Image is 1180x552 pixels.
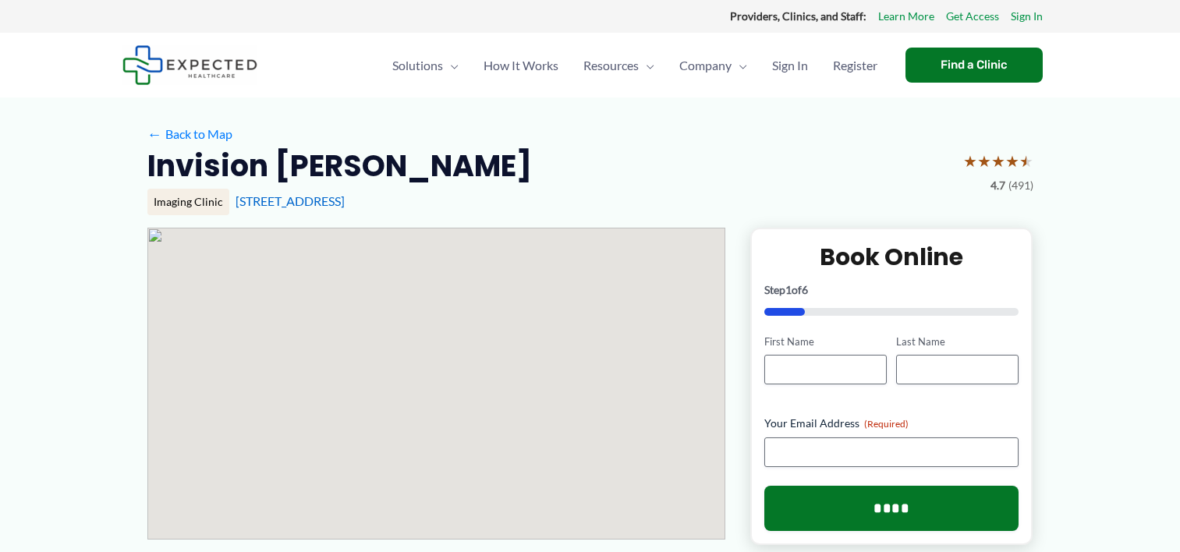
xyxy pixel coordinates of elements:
[443,38,459,93] span: Menu Toggle
[833,38,877,93] span: Register
[802,283,808,296] span: 6
[732,38,747,93] span: Menu Toggle
[122,45,257,85] img: Expected Healthcare Logo - side, dark font, small
[147,126,162,141] span: ←
[760,38,820,93] a: Sign In
[484,38,558,93] span: How It Works
[679,38,732,93] span: Company
[990,175,1005,196] span: 4.7
[380,38,471,93] a: SolutionsMenu Toggle
[236,193,345,208] a: [STREET_ADDRESS]
[785,283,792,296] span: 1
[147,189,229,215] div: Imaging Clinic
[878,6,934,27] a: Learn More
[147,147,532,185] h2: Invision [PERSON_NAME]
[864,418,909,430] span: (Required)
[820,38,890,93] a: Register
[946,6,999,27] a: Get Access
[730,9,866,23] strong: Providers, Clinics, and Staff:
[639,38,654,93] span: Menu Toggle
[583,38,639,93] span: Resources
[392,38,443,93] span: Solutions
[764,285,1019,295] p: Step of
[905,48,1043,83] a: Find a Clinic
[147,122,232,146] a: ←Back to Map
[772,38,808,93] span: Sign In
[764,334,887,349] label: First Name
[977,147,991,175] span: ★
[471,38,571,93] a: How It Works
[380,38,890,93] nav: Primary Site Navigation
[896,334,1019,349] label: Last Name
[1019,147,1033,175] span: ★
[1005,147,1019,175] span: ★
[1008,175,1033,196] span: (491)
[764,242,1019,272] h2: Book Online
[963,147,977,175] span: ★
[1011,6,1043,27] a: Sign In
[667,38,760,93] a: CompanyMenu Toggle
[571,38,667,93] a: ResourcesMenu Toggle
[764,416,1019,431] label: Your Email Address
[991,147,1005,175] span: ★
